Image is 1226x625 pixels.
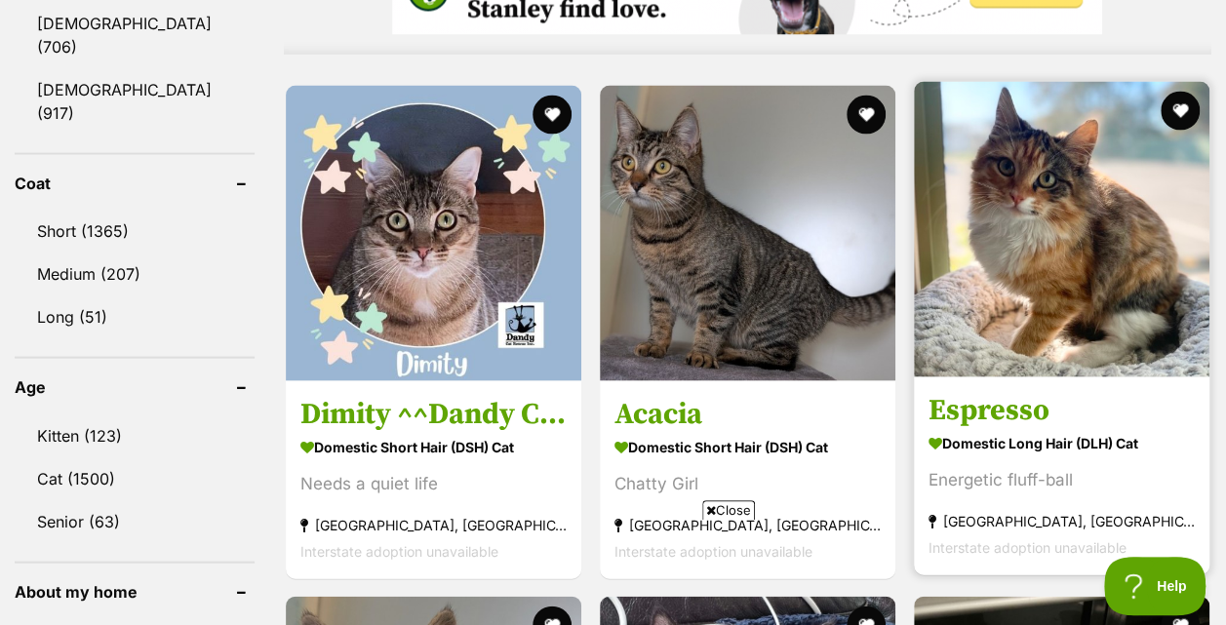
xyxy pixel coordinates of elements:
header: About my home [15,582,255,600]
a: Cat (1500) [15,457,255,498]
img: Espresso - Domestic Long Hair (DLH) Cat [914,81,1209,376]
div: Energetic fluff-ball [929,465,1195,491]
strong: [GEOGRAPHIC_DATA], [GEOGRAPHIC_DATA] [614,510,881,536]
iframe: Help Scout Beacon - Open [1104,557,1206,615]
a: Medium (207) [15,253,255,293]
a: [DEMOGRAPHIC_DATA] (917) [15,68,255,133]
h3: Dimity ^^Dandy Cat Rescue^^ [300,394,567,431]
img: Dimity ^^Dandy Cat Rescue^^ - Domestic Short Hair (DSH) Cat [286,85,581,380]
a: Dimity ^^Dandy Cat Rescue^^ Domestic Short Hair (DSH) Cat Needs a quiet life [GEOGRAPHIC_DATA], [... [286,379,581,577]
a: [DEMOGRAPHIC_DATA] (706) [15,2,255,66]
strong: [GEOGRAPHIC_DATA], [GEOGRAPHIC_DATA] [300,510,567,536]
button: favourite [847,95,886,134]
span: Close [702,500,755,520]
div: Needs a quiet life [300,469,567,495]
a: Short (1365) [15,210,255,251]
a: Senior (63) [15,500,255,541]
strong: Domestic Long Hair (DLH) Cat [929,427,1195,455]
h3: Espresso [929,390,1195,427]
h3: Acacia [614,394,881,431]
button: favourite [1161,91,1200,130]
strong: [GEOGRAPHIC_DATA], [GEOGRAPHIC_DATA] [929,506,1195,532]
strong: Domestic Short Hair (DSH) Cat [614,431,881,459]
iframe: Advertisement [258,527,969,615]
button: favourite [533,95,572,134]
strong: Domestic Short Hair (DSH) Cat [300,431,567,459]
a: Espresso Domestic Long Hair (DLH) Cat Energetic fluff-ball [GEOGRAPHIC_DATA], [GEOGRAPHIC_DATA] I... [914,375,1209,573]
a: Long (51) [15,295,255,336]
a: Kitten (123) [15,414,255,455]
a: Acacia Domestic Short Hair (DSH) Cat Chatty Girl [GEOGRAPHIC_DATA], [GEOGRAPHIC_DATA] Interstate ... [600,379,895,577]
div: Chatty Girl [614,469,881,495]
img: Acacia - Domestic Short Hair (DSH) Cat [600,85,895,380]
span: Interstate adoption unavailable [929,537,1127,554]
header: Coat [15,174,255,191]
header: Age [15,377,255,395]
